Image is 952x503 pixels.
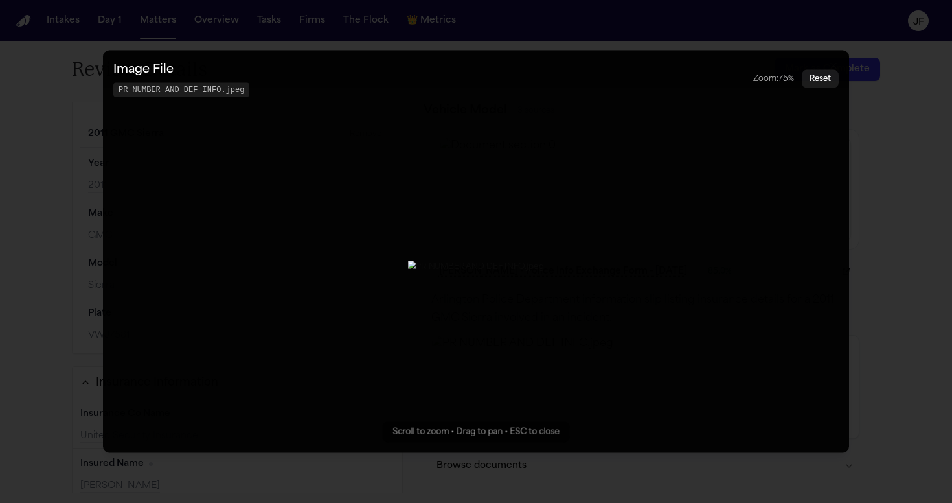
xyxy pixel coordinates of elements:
[383,421,570,442] div: Scroll to zoom • Drag to pan • ESC to close
[103,51,849,453] button: Zoomable image viewer. Use mouse wheel to zoom, drag to pan, or press R to reset.
[753,74,794,84] div: Zoom: 75 %
[408,261,544,273] img: PR NUMBER AND DEF INFO.jpeg
[802,70,839,88] button: Reset
[113,61,249,79] h3: Image File
[113,83,249,97] span: PR NUMBER AND DEF INFO.jpeg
